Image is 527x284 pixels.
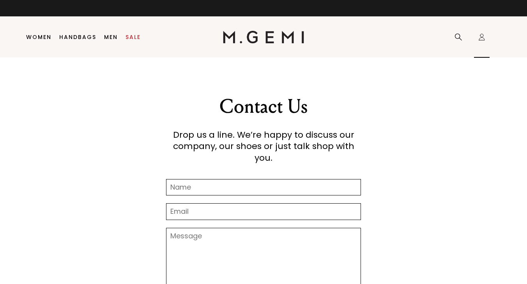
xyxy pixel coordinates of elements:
[166,129,361,163] div: Drop us a line. We’re happy to discuss our company, our shoes or just talk shop with you.
[166,179,361,196] input: Name
[26,34,51,40] a: Women
[166,203,361,220] input: Email
[223,31,304,43] img: M.Gemi
[104,34,118,40] a: Men
[126,34,141,40] a: Sale
[166,97,361,116] h1: Contact Us
[59,34,96,40] a: Handbags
